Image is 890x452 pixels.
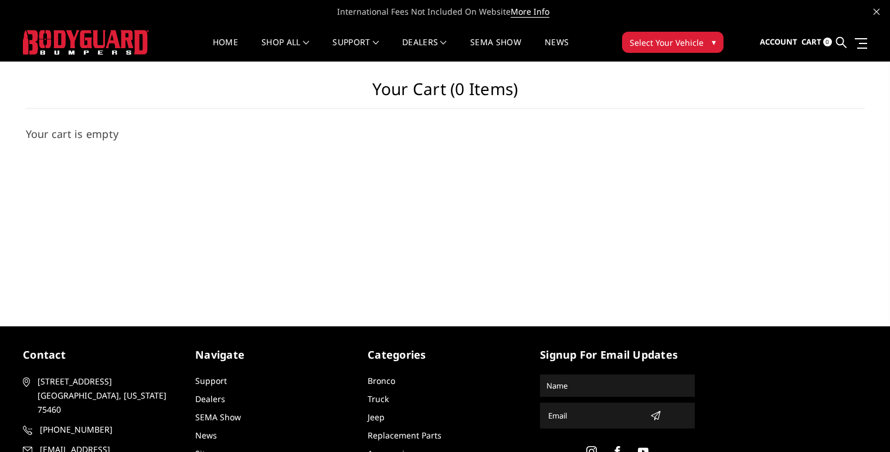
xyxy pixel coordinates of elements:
input: Name [542,376,693,395]
h3: Your cart is empty [26,126,865,142]
a: Dealers [402,38,447,61]
a: Dealers [195,393,225,404]
a: [PHONE_NUMBER] [23,423,178,437]
a: More Info [511,6,549,18]
h1: Your Cart (0 items) [26,79,865,109]
a: Support [332,38,379,61]
span: [STREET_ADDRESS] [GEOGRAPHIC_DATA], [US_STATE] 75460 [38,375,174,417]
span: 0 [823,38,832,46]
input: Email [543,406,646,425]
h5: contact [23,347,178,363]
span: Select Your Vehicle [630,36,704,49]
img: BODYGUARD BUMPERS [23,30,149,55]
a: Home [213,38,238,61]
a: Truck [368,393,389,404]
a: Account [760,26,797,58]
h5: signup for email updates [540,347,695,363]
h5: Categories [368,347,522,363]
a: News [545,38,569,61]
span: Cart [801,36,821,47]
a: SEMA Show [470,38,521,61]
a: SEMA Show [195,411,241,423]
a: Bronco [368,375,395,386]
button: Select Your Vehicle [622,32,723,53]
a: Cart 0 [801,26,832,58]
a: Support [195,375,227,386]
span: [PHONE_NUMBER] [40,423,176,437]
h5: Navigate [195,347,350,363]
a: News [195,430,217,441]
a: shop all [261,38,309,61]
span: ▾ [712,36,716,48]
a: Jeep [368,411,385,423]
a: Replacement Parts [368,430,441,441]
span: Account [760,36,797,47]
